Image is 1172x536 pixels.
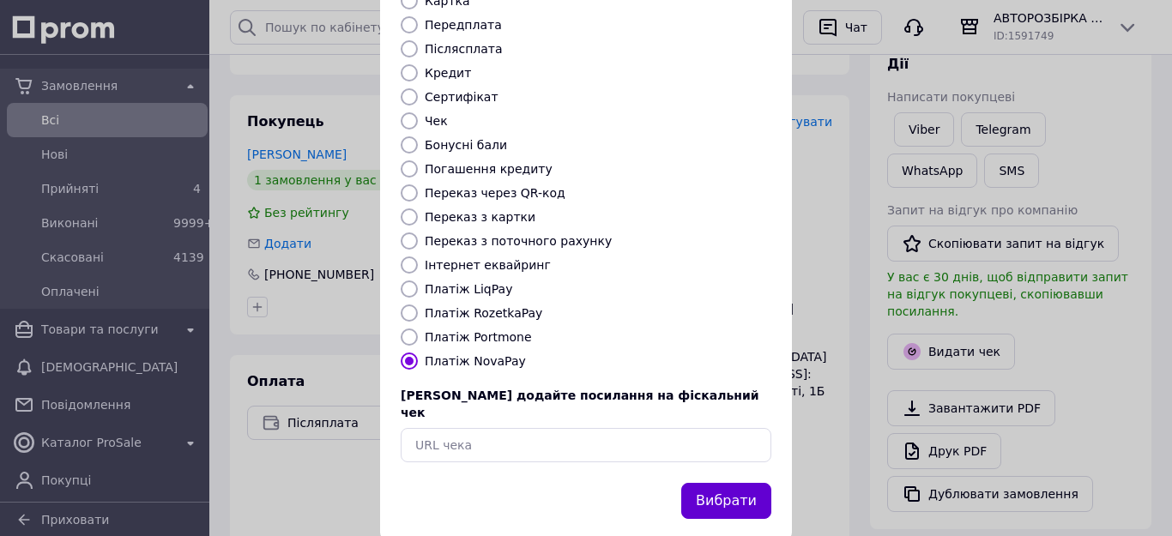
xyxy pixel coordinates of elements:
label: Платіж LiqPay [425,282,512,296]
label: Переказ з картки [425,210,535,224]
label: Переказ з поточного рахунку [425,234,612,248]
button: Вибрати [681,483,771,520]
span: [PERSON_NAME] додайте посилання на фіскальний чек [401,388,759,419]
input: URL чека [401,428,771,462]
label: Інтернет еквайринг [425,258,551,272]
label: Погашення кредиту [425,162,553,176]
label: Післясплата [425,42,503,56]
label: Платіж RozetkaPay [425,306,542,320]
label: Платіж NovaPay [425,354,526,368]
label: Переказ через QR-код [425,186,565,200]
label: Кредит [425,66,471,80]
label: Бонусні бали [425,138,507,152]
label: Сертифікат [425,90,498,104]
label: Платіж Portmone [425,330,532,344]
label: Чек [425,114,448,128]
label: Передплата [425,18,502,32]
